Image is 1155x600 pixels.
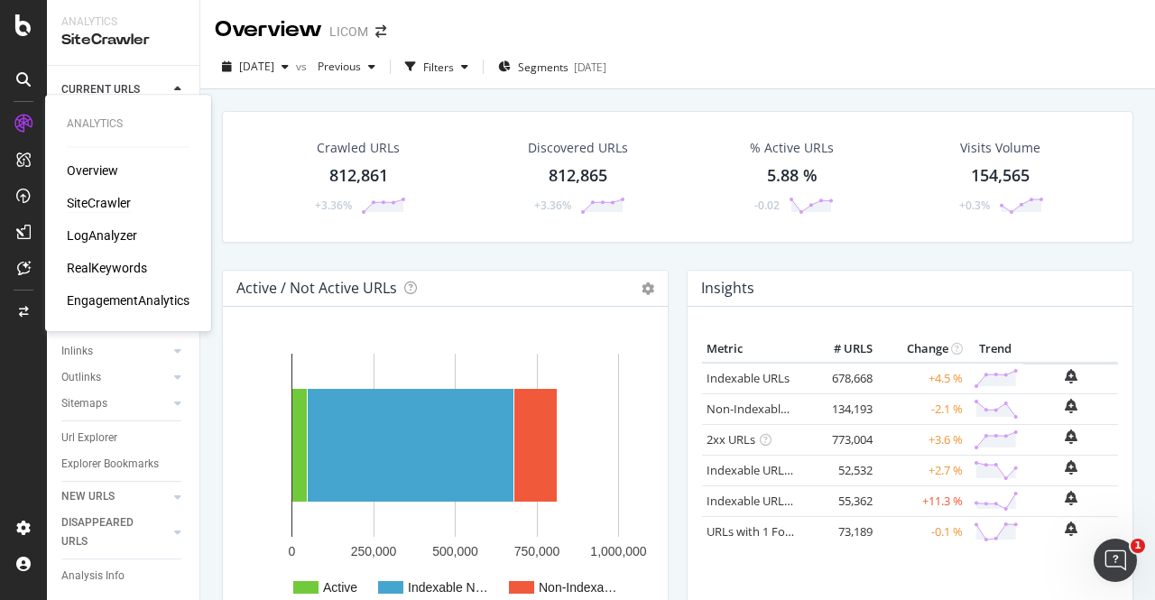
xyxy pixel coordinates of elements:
[707,370,790,386] a: Indexable URLs
[423,60,454,75] div: Filters
[351,544,397,558] text: 250,000
[877,363,967,394] td: +4.5 %
[754,198,780,213] div: -0.02
[61,429,117,448] div: Url Explorer
[432,544,478,558] text: 500,000
[528,139,628,157] div: Discovered URLs
[61,513,169,551] a: DISAPPEARED URLS
[61,455,187,474] a: Explorer Bookmarks
[767,164,818,188] div: 5.88 %
[805,336,877,363] th: # URLS
[1065,522,1077,536] div: bell-plus
[215,52,296,81] button: [DATE]
[239,59,274,74] span: 2025 Sep. 5th
[877,336,967,363] th: Change
[805,393,877,424] td: 134,193
[375,25,386,38] div: arrow-right-arrow-left
[1065,399,1077,413] div: bell-plus
[67,291,189,309] a: EngagementAnalytics
[61,513,152,551] div: DISAPPEARED URLS
[702,336,805,363] th: Metric
[707,493,903,509] a: Indexable URLs with Bad Description
[805,363,877,394] td: 678,668
[61,342,169,361] a: Inlinks
[1065,429,1077,444] div: bell-plus
[877,516,967,547] td: -0.1 %
[590,544,646,558] text: 1,000,000
[960,139,1040,157] div: Visits Volume
[315,198,352,213] div: +3.36%
[61,394,107,413] div: Sitemaps
[877,424,967,455] td: +3.6 %
[805,516,877,547] td: 73,189
[750,139,834,157] div: % Active URLs
[61,394,169,413] a: Sitemaps
[61,567,125,586] div: Analysis Info
[539,580,616,595] text: Non-Indexa…
[574,60,606,75] div: [DATE]
[1131,539,1145,553] span: 1
[1094,539,1137,582] iframe: Intercom live chat
[61,455,159,474] div: Explorer Bookmarks
[805,485,877,516] td: 55,362
[61,342,93,361] div: Inlinks
[967,336,1023,363] th: Trend
[707,431,755,448] a: 2xx URLs
[61,368,169,387] a: Outlinks
[642,282,654,295] i: Options
[61,14,185,30] div: Analytics
[877,393,967,424] td: -2.1 %
[310,59,361,74] span: Previous
[514,544,560,558] text: 750,000
[877,485,967,516] td: +11.3 %
[805,424,877,455] td: 773,004
[329,23,368,41] div: LICOM
[317,139,400,157] div: Crawled URLs
[805,455,877,485] td: 52,532
[398,52,476,81] button: Filters
[61,368,101,387] div: Outlinks
[707,523,839,540] a: URLs with 1 Follow Inlink
[323,580,357,595] text: Active
[701,276,754,300] h4: Insights
[236,276,397,300] h4: Active / Not Active URLs
[61,80,169,99] a: CURRENT URLS
[67,116,189,132] div: Analytics
[707,401,817,417] a: Non-Indexable URLs
[61,487,169,506] a: NEW URLS
[549,164,607,188] div: 812,865
[289,544,296,558] text: 0
[67,259,147,277] a: RealKeywords
[67,194,131,212] a: SiteCrawler
[329,164,388,188] div: 812,861
[67,226,137,245] a: LogAnalyzer
[707,462,857,478] a: Indexable URLs with Bad H1
[310,52,383,81] button: Previous
[1065,369,1077,383] div: bell-plus
[971,164,1030,188] div: 154,565
[408,580,488,595] text: Indexable N…
[61,80,140,99] div: CURRENT URLS
[296,59,310,74] span: vs
[491,52,614,81] button: Segments[DATE]
[534,198,571,213] div: +3.36%
[518,60,568,75] span: Segments
[61,30,185,51] div: SiteCrawler
[877,455,967,485] td: +2.7 %
[61,487,115,506] div: NEW URLS
[215,14,322,45] div: Overview
[61,567,187,586] a: Analysis Info
[67,162,118,180] a: Overview
[1065,491,1077,505] div: bell-plus
[61,429,187,448] a: Url Explorer
[1065,460,1077,475] div: bell-plus
[959,198,990,213] div: +0.3%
